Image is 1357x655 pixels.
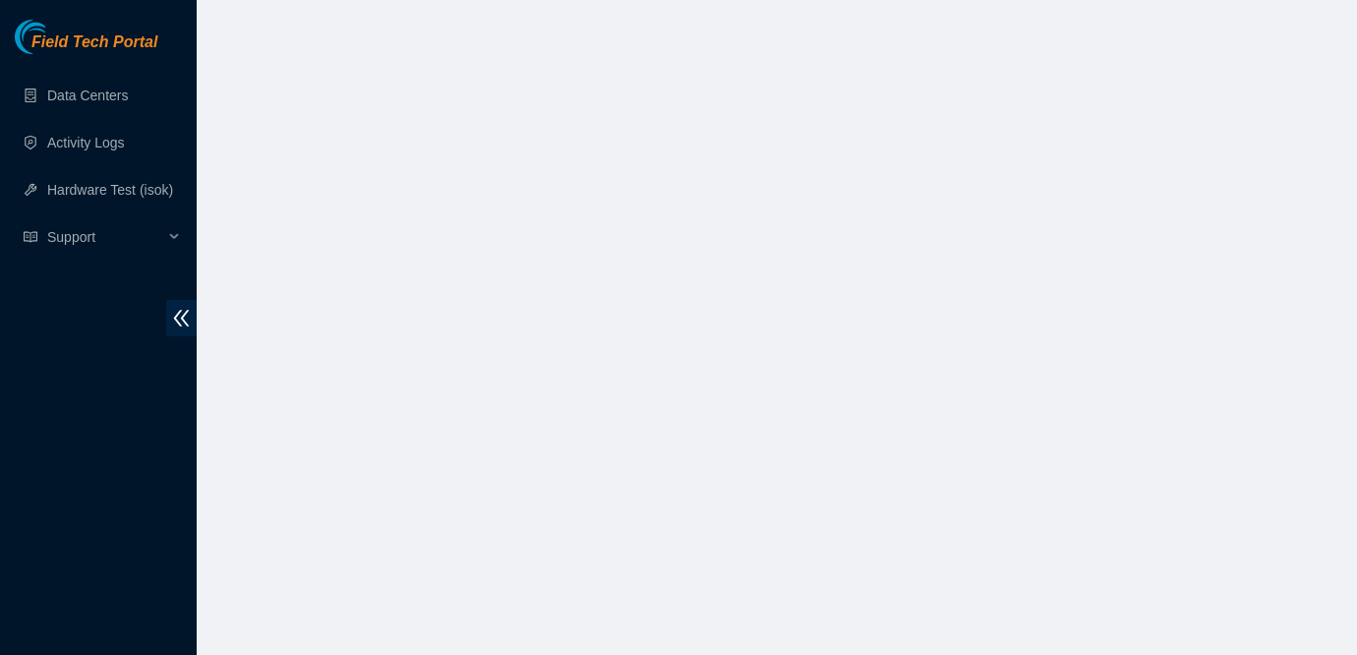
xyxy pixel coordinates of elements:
a: Hardware Test (isok) [47,182,173,198]
img: Akamai Technologies [15,20,99,54]
a: Activity Logs [47,135,125,150]
span: Support [47,217,163,257]
span: read [24,230,37,244]
span: Field Tech Portal [31,33,157,52]
span: double-left [166,300,197,336]
a: Akamai TechnologiesField Tech Portal [15,35,157,61]
a: Data Centers [47,88,128,103]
